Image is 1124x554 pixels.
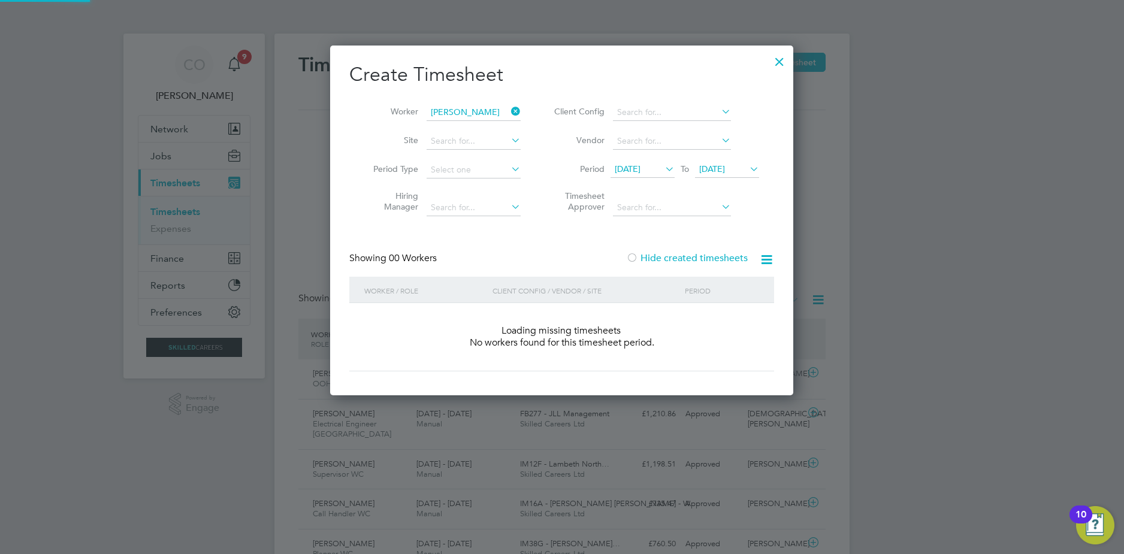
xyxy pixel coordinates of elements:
input: Search for... [613,133,731,150]
h2: Create Timesheet [349,62,774,87]
span: To [677,161,693,177]
label: Vendor [551,135,605,146]
span: Loading missing timesheets [501,325,622,337]
div: No workers found for this timesheet period. [361,337,762,349]
label: Hide created timesheets [626,252,748,264]
input: Search for... [427,133,521,150]
label: Client Config [551,106,605,117]
label: Period Type [364,164,418,174]
div: 10 [1075,514,1086,530]
div: Worker / Role [361,277,490,304]
input: Search for... [613,199,731,216]
div: Showing [349,252,439,265]
div: Client Config / Vendor / Site [490,277,682,304]
div: Period [682,277,762,304]
button: Open Resource Center, 10 new notifications [1076,506,1114,544]
label: Timesheet Approver [551,190,605,212]
span: [DATE] [699,164,725,174]
label: Worker [364,106,418,117]
label: Hiring Manager [364,190,418,212]
span: [DATE] [615,164,640,174]
input: Search for... [613,104,731,121]
input: Select one [427,162,521,178]
span: 00 Workers [389,252,437,264]
input: Search for... [427,104,521,121]
label: Period [551,164,605,174]
label: Site [364,135,418,146]
input: Search for... [427,199,521,216]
